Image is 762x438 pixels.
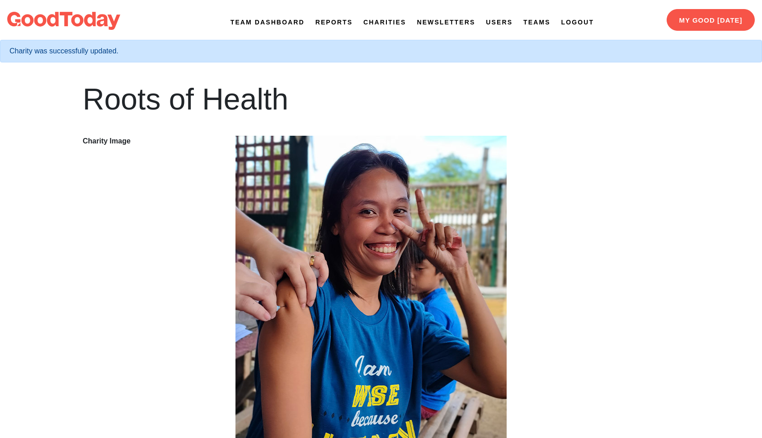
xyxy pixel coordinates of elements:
a: Charities [363,18,406,27]
a: Newsletters [417,18,475,27]
a: Team Dashboard [230,18,305,27]
h1: Roots of Health [83,84,679,114]
a: My Good [DATE] [667,9,755,31]
a: Logout [561,18,594,27]
a: Users [486,18,513,27]
a: Reports [315,18,353,27]
div: Charity was successfully updated. [9,46,753,57]
img: logo-dark-da6b47b19159aada33782b937e4e11ca563a98e0ec6b0b8896e274de7198bfd4.svg [7,12,120,30]
a: Teams [523,18,550,27]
